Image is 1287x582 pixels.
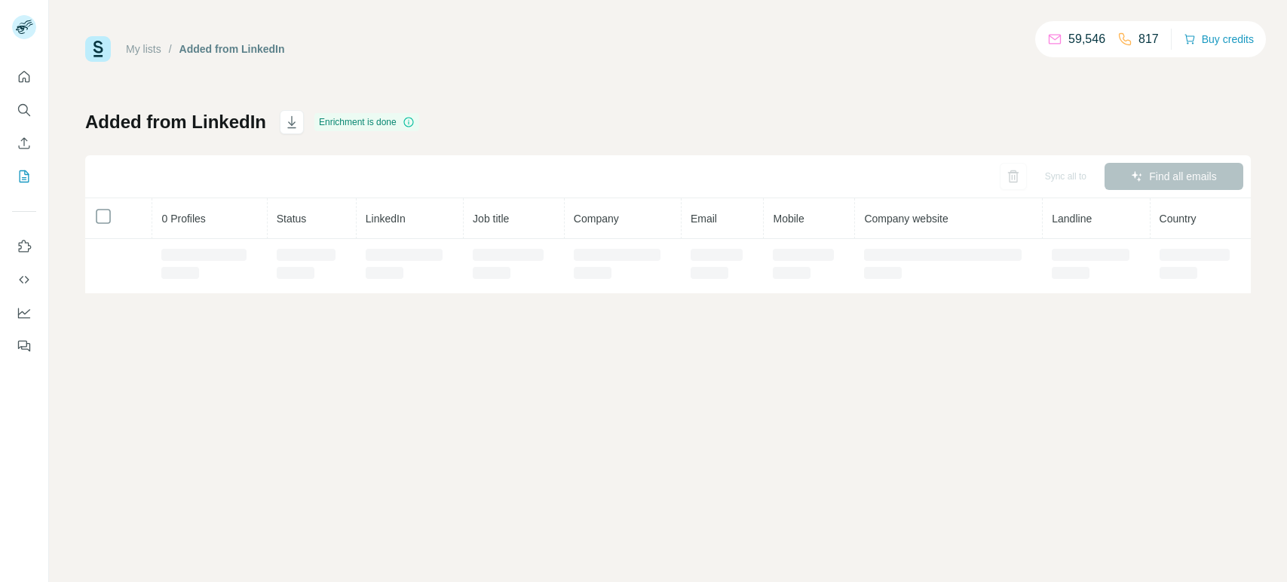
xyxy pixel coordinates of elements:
button: Feedback [12,332,36,360]
a: My lists [126,43,161,55]
span: Landline [1052,213,1092,225]
span: Job title [473,213,509,225]
h1: Added from LinkedIn [85,110,266,134]
span: Company [574,213,619,225]
button: Use Surfe on LinkedIn [12,233,36,260]
li: / [169,41,172,57]
p: 817 [1138,30,1159,48]
div: Enrichment is done [314,113,419,131]
p: 59,546 [1068,30,1105,48]
span: Company website [864,213,948,225]
div: Added from LinkedIn [179,41,285,57]
span: Country [1160,213,1197,225]
button: Quick start [12,63,36,90]
button: Dashboard [12,299,36,326]
button: Use Surfe API [12,266,36,293]
button: Search [12,96,36,124]
span: Email [691,213,717,225]
span: Mobile [773,213,804,225]
span: 0 Profiles [161,213,205,225]
img: Surfe Logo [85,36,111,62]
button: Buy credits [1184,29,1254,50]
span: LinkedIn [366,213,406,225]
span: Status [277,213,307,225]
button: My lists [12,163,36,190]
button: Enrich CSV [12,130,36,157]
